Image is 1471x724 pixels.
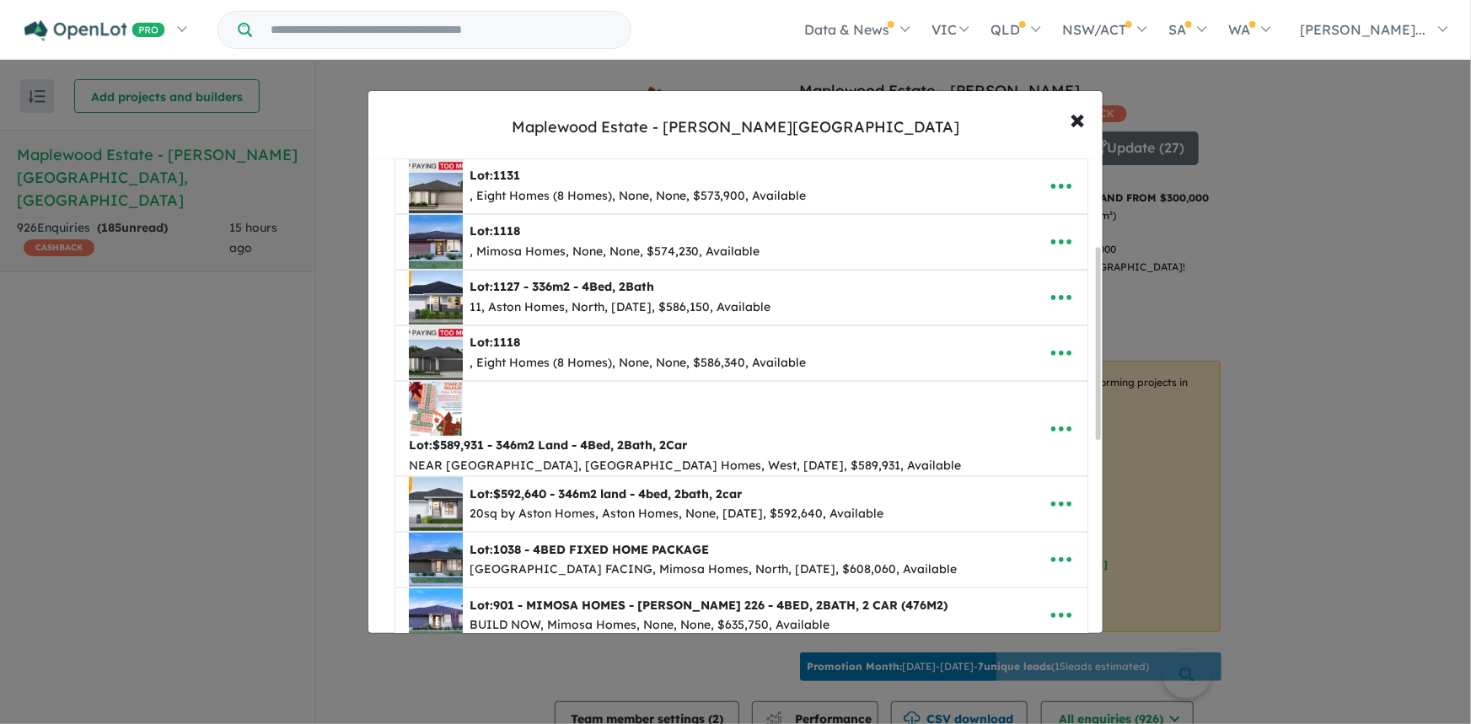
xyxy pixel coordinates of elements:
[24,20,165,41] img: Openlot PRO Logo White
[470,186,806,206] div: , Eight Homes (8 Homes), None, None, $573,900, Available
[470,542,709,557] b: Lot:
[470,486,742,501] b: Lot:
[409,533,463,587] img: Maplewood%20Estate%20-%20Melton%20South%20-%20Lot%201038%20-%204BED%20FIXED%20HOME%20PACKAGE___17...
[470,168,520,183] b: Lot:
[409,437,687,453] b: Lot:
[470,504,883,524] div: 20sq by Aston Homes, Aston Homes, None, [DATE], $592,640, Available
[409,456,961,476] div: NEAR [GEOGRAPHIC_DATA], [GEOGRAPHIC_DATA] Homes, West, [DATE], $589,931, Available
[470,615,948,636] div: BUILD NOW, Mimosa Homes, None, None, $635,750, Available
[470,279,654,294] b: Lot:
[493,486,742,501] span: $592,640 - 346m2 land - 4bed, 2bath, 2car
[409,382,463,436] img: Maplewood%20Estate%20-%20Melton%20South%20-%20Lot%20-589-931%20-%20346m2%20Land%20-%204Bed-%202Ba...
[1071,100,1086,137] span: ×
[470,560,957,580] div: [GEOGRAPHIC_DATA] FACING, Mimosa Homes, North, [DATE], $608,060, Available
[255,12,627,48] input: Try estate name, suburb, builder or developer
[409,215,463,269] img: Maplewood%20Estate%20-%20Melton%20South%20-%20Lot%201118___1756105334.jpg
[470,242,760,262] div: , Mimosa Homes, None, None, $574,230, Available
[493,279,654,294] span: 1127 - 336m2 - 4Bed, 2Bath
[409,326,463,380] img: Maplewood%20Estate%20-%20Melton%20South%20-%20Lot%201118___1753067595.jpg
[493,335,520,350] span: 1118
[470,335,520,350] b: Lot:
[493,168,520,183] span: 1131
[470,223,520,239] b: Lot:
[470,598,948,613] b: Lot:
[409,588,463,642] img: Maplewood%20Estate%20-%20Melton%20South%20-%20Lot%20901___1756349988.jpg
[409,477,463,531] img: Maplewood%20Estate%20-%20Melton%20South%20-%20Lot%20-592-640%20-%20346m2%20land%20-%204bed-%202ba...
[409,159,463,213] img: Maplewood%20Estate%20-%20Melton%20South%20-%20Lot%201131___1753067593.jpg
[470,298,770,318] div: 11, Aston Homes, North, [DATE], $586,150, Available
[493,598,948,613] span: 901 - MIMOSA HOMES - [PERSON_NAME] 226 - 4BED, 2BATH, 2 CAR (476M2)
[493,223,520,239] span: 1118
[409,271,463,324] img: Maplewood%20Estate%20-%20Melton%20South%20-%20Lot%201127%20-%20336m2%20-%204Bed-%202Bath___175202...
[470,353,806,373] div: , Eight Homes (8 Homes), None, None, $586,340, Available
[512,116,959,138] div: Maplewood Estate - [PERSON_NAME][GEOGRAPHIC_DATA]
[493,542,709,557] span: 1038 - 4BED FIXED HOME PACKAGE
[1300,21,1426,38] span: [PERSON_NAME]...
[432,437,687,453] span: $589,931 - 346m2 Land - 4Bed, 2Bath, 2Car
